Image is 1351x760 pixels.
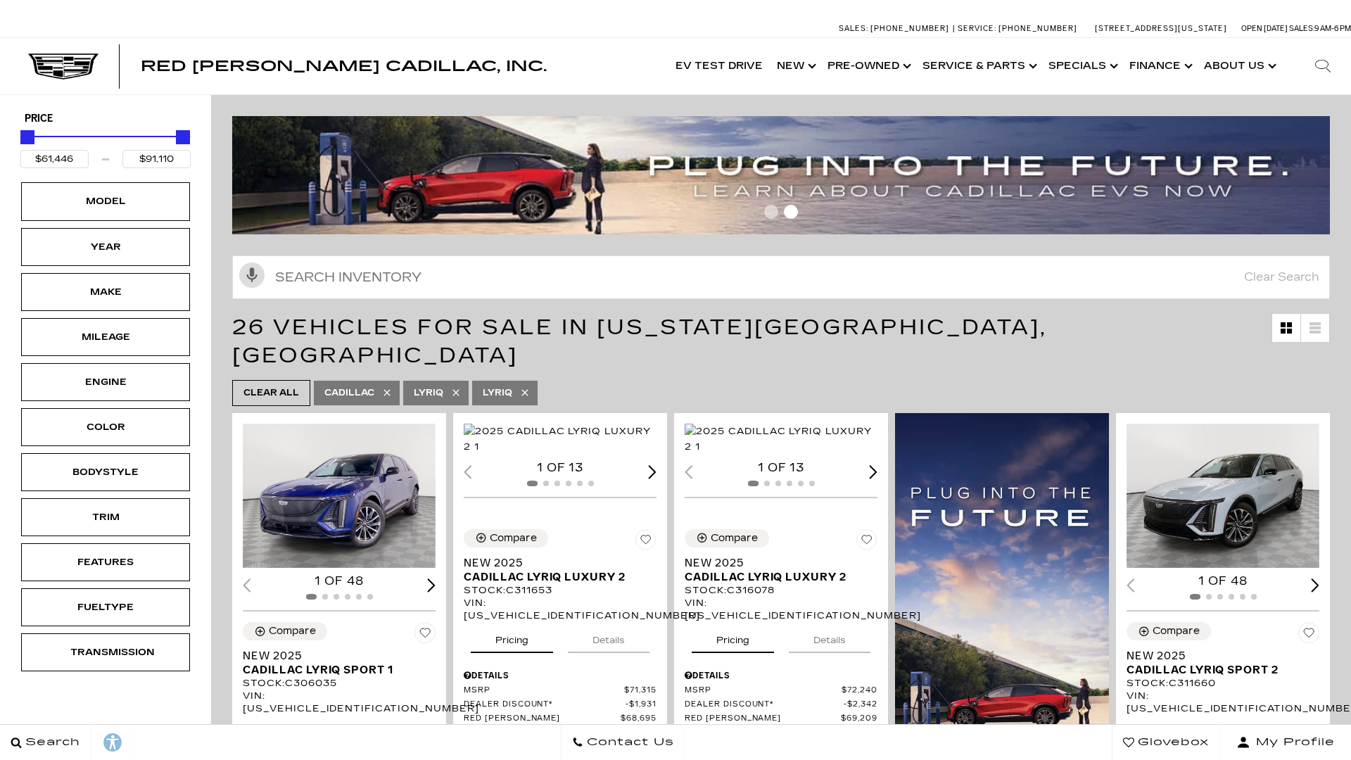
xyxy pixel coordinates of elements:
[70,419,141,435] div: Color
[764,205,778,219] span: Go to slide 1
[915,38,1041,94] a: Service & Parts
[685,685,877,696] a: MSRP $72,240
[232,116,1330,234] img: ev-blog-post-banners4
[1197,38,1281,94] a: About Us
[70,509,141,525] div: Trim
[70,600,141,615] div: Fueltype
[28,53,99,80] img: Cadillac Dark Logo with Cadillac White Text
[243,424,436,569] img: 2025 Cadillac LYRIQ Sport 1 1
[21,588,190,626] div: FueltypeFueltype
[243,663,425,677] span: Cadillac LYRIQ Sport 1
[243,574,436,589] div: 1 of 48
[464,714,657,724] a: Red [PERSON_NAME] $68,695
[820,38,915,94] a: Pre-Owned
[561,725,685,760] a: Contact Us
[269,625,316,638] div: Compare
[70,464,141,480] div: Bodystyle
[1289,24,1314,33] span: Sales:
[21,453,190,491] div: BodystyleBodystyle
[685,597,877,622] div: VIN: [US_VEHICLE_IDENTIFICATION_NUMBER]
[122,150,191,168] input: Maximum
[842,685,877,696] span: $72,240
[70,284,141,300] div: Make
[635,529,657,556] button: Save Vehicle
[464,685,657,696] a: MSRP $71,315
[1134,733,1209,752] span: Glovebox
[1127,574,1319,589] div: 1 of 48
[464,556,646,570] span: New 2025
[243,649,425,663] span: New 2025
[464,556,657,584] a: New 2025Cadillac LYRIQ Luxury 2
[583,733,674,752] span: Contact Us
[250,716,332,747] button: pricing tab
[1127,677,1319,690] div: Stock : C311660
[70,374,141,390] div: Engine
[1127,663,1309,677] span: Cadillac LYRIQ Sport 2
[21,498,190,536] div: TrimTrim
[464,714,621,724] span: Red [PERSON_NAME]
[668,38,770,94] a: EV Test Drive
[953,25,1081,32] a: Service: [PHONE_NUMBER]
[568,622,649,653] button: details tab
[648,465,657,479] div: Next slide
[21,318,190,356] div: MileageMileage
[1112,725,1220,760] a: Glovebox
[1241,24,1288,33] span: Open [DATE]
[21,543,190,581] div: FeaturesFeatures
[626,699,657,710] span: $1,931
[464,570,646,584] span: Cadillac LYRIQ Luxury 2
[839,25,953,32] a: Sales: [PHONE_NUMBER]
[243,384,299,402] span: Clear All
[1041,38,1122,94] a: Specials
[685,714,877,724] a: Red [PERSON_NAME] $69,209
[232,315,1047,368] span: 26 Vehicles for Sale in [US_STATE][GEOGRAPHIC_DATA], [GEOGRAPHIC_DATA]
[70,555,141,570] div: Features
[239,262,265,288] svg: Click to toggle on voice search
[789,622,870,653] button: details tab
[621,714,657,724] span: $68,695
[1250,733,1335,752] span: My Profile
[869,465,877,479] div: Next slide
[464,584,657,597] div: Stock : C311653
[685,529,769,547] button: Compare Vehicle
[844,699,877,710] span: $2,342
[20,125,191,168] div: Price
[21,228,190,266] div: YearYear
[243,677,436,690] div: Stock : C306035
[1127,649,1319,677] a: New 2025Cadillac LYRIQ Sport 2
[1127,690,1319,715] div: VIN: [US_VEHICLE_IDENTIFICATION_NUMBER]
[176,130,190,144] div: Maximum Price
[70,645,141,660] div: Transmission
[1298,622,1319,649] button: Save Vehicle
[685,424,877,455] div: 1 / 2
[685,685,842,696] span: MSRP
[1127,622,1211,640] button: Compare Vehicle
[685,699,877,710] a: Dealer Discount* $2,342
[1095,24,1227,33] a: [STREET_ADDRESS][US_STATE]
[483,384,512,402] span: LYRIQ
[22,733,80,752] span: Search
[141,59,547,73] a: Red [PERSON_NAME] Cadillac, Inc.
[141,58,547,75] span: Red [PERSON_NAME] Cadillac, Inc.
[958,24,996,33] span: Service:
[685,570,867,584] span: Cadillac LYRIQ Luxury 2
[464,669,657,682] div: Pricing Details - New 2025 Cadillac LYRIQ Luxury 2
[243,649,436,677] a: New 2025Cadillac LYRIQ Sport 1
[464,699,626,710] span: Dealer Discount*
[464,685,624,696] span: MSRP
[685,460,877,476] div: 1 of 13
[685,556,877,584] a: New 2025Cadillac LYRIQ Luxury 2
[232,255,1330,299] input: Search Inventory
[243,690,436,715] div: VIN: [US_VEHICLE_IDENTIFICATION_NUMBER]
[21,363,190,401] div: EngineEngine
[70,194,141,209] div: Model
[770,38,820,94] a: New
[1153,625,1200,638] div: Compare
[1122,38,1197,94] a: Finance
[414,622,436,649] button: Save Vehicle
[464,699,657,710] a: Dealer Discount* $1,931
[784,205,798,219] span: Go to slide 2
[1220,725,1351,760] button: Open user profile menu
[1311,578,1319,592] div: Next slide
